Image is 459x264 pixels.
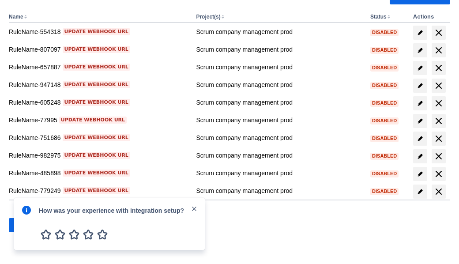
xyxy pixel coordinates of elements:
[433,63,444,73] span: delete
[53,227,67,241] span: 2
[370,118,399,123] span: Disabled
[9,14,23,20] button: Name
[433,186,444,197] span: delete
[417,82,424,89] span: edit
[196,45,363,54] div: Scrum company management prod
[370,154,399,158] span: Disabled
[370,171,399,176] span: Disabled
[64,46,128,53] span: Update webhook URL
[370,48,399,53] span: Disabled
[64,187,128,194] span: Update webhook URL
[417,64,424,72] span: edit
[417,188,424,195] span: edit
[196,98,363,107] div: Scrum company management prod
[417,29,424,36] span: edit
[370,30,399,35] span: Disabled
[196,14,220,20] button: Project(s)
[196,169,363,177] div: Scrum company management prod
[417,117,424,124] span: edit
[433,116,444,126] span: delete
[64,99,128,106] span: Update webhook URL
[370,189,399,194] span: Disabled
[64,170,128,177] span: Update webhook URL
[64,134,128,141] span: Update webhook URL
[370,14,387,20] button: Status
[196,151,363,160] div: Scrum company management prod
[39,205,191,215] div: How was your experience with integration setup?
[433,133,444,144] span: delete
[196,63,363,72] div: Scrum company management prod
[417,170,424,177] span: edit
[9,27,189,36] div: RuleName-554318
[9,98,189,107] div: RuleName-605248
[67,227,81,241] span: 3
[64,64,128,71] span: Update webhook URL
[410,11,450,23] th: Actions
[196,116,363,124] div: Scrum company management prod
[433,45,444,56] span: delete
[370,83,399,88] span: Disabled
[196,80,363,89] div: Scrum company management prod
[370,65,399,70] span: Disabled
[433,151,444,162] span: delete
[9,45,189,54] div: RuleName-807097
[9,186,189,195] div: RuleName-779249
[9,169,189,177] div: RuleName-485898
[64,81,128,88] span: Update webhook URL
[370,101,399,106] span: Disabled
[433,98,444,109] span: delete
[370,136,399,141] span: Disabled
[433,27,444,38] span: delete
[196,133,363,142] div: Scrum company management prod
[64,152,128,159] span: Update webhook URL
[39,227,53,241] span: 1
[417,47,424,54] span: edit
[9,63,189,72] div: RuleName-657887
[196,186,363,195] div: Scrum company management prod
[81,227,95,241] span: 4
[9,80,189,89] div: RuleName-947148
[417,135,424,142] span: edit
[191,205,198,212] span: close
[196,27,363,36] div: Scrum company management prod
[64,28,128,35] span: Update webhook URL
[9,151,189,160] div: RuleName-982975
[61,117,125,124] span: Update webhook URL
[417,153,424,160] span: edit
[433,80,444,91] span: delete
[95,227,109,241] span: 5
[21,205,32,215] span: info
[417,100,424,107] span: edit
[9,116,189,124] div: RuleName-77995
[9,133,189,142] div: RuleName-751686
[433,169,444,179] span: delete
